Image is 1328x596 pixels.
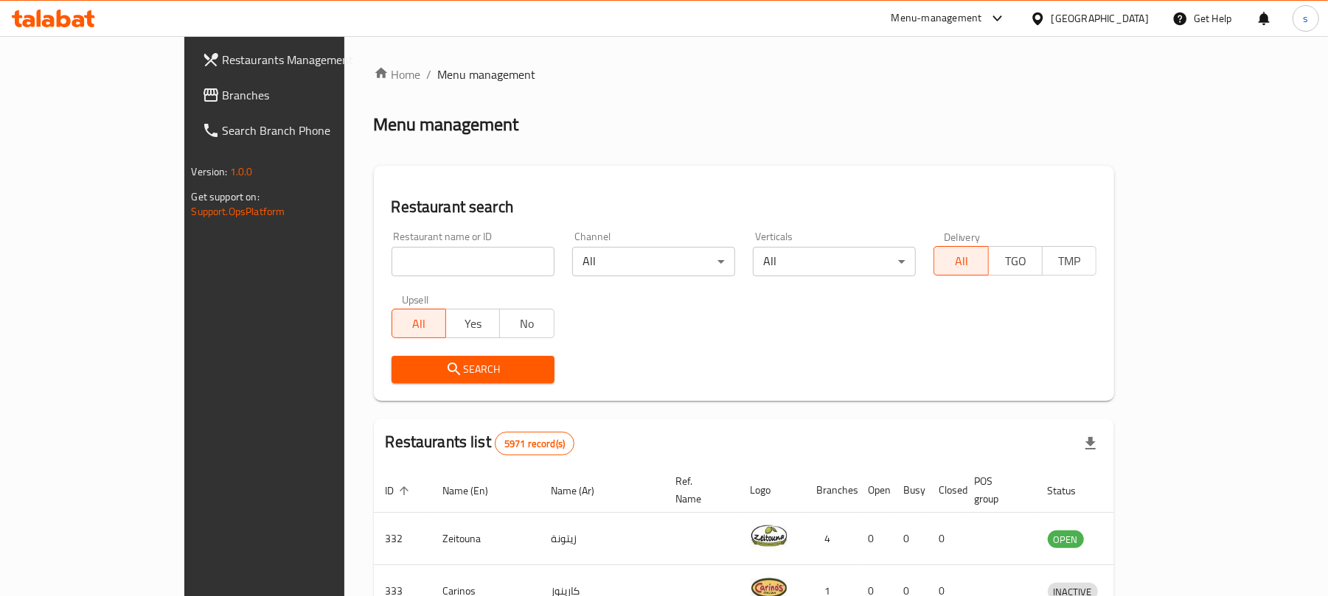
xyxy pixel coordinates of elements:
[1048,531,1084,548] span: OPEN
[572,247,735,276] div: All
[192,187,260,206] span: Get support on:
[944,231,981,242] label: Delivery
[190,113,406,148] a: Search Branch Phone
[499,309,554,338] button: No
[928,513,963,565] td: 0
[427,66,432,83] li: /
[1042,246,1096,276] button: TMP
[891,10,982,27] div: Menu-management
[805,513,857,565] td: 4
[496,437,574,451] span: 5971 record(s)
[374,113,519,136] h2: Menu management
[398,313,440,334] span: All
[995,250,1037,272] span: TGO
[857,468,892,513] th: Open
[431,513,540,565] td: Zeitouna
[223,122,394,139] span: Search Branch Phone
[230,162,253,181] span: 1.0.0
[552,482,614,499] span: Name (Ar)
[857,513,892,565] td: 0
[1048,482,1096,499] span: Status
[1049,250,1091,272] span: TMP
[1048,530,1084,548] div: OPEN
[753,247,916,276] div: All
[452,313,494,334] span: Yes
[438,66,536,83] span: Menu management
[495,432,574,455] div: Total records count
[445,309,500,338] button: Yes
[739,468,805,513] th: Logo
[223,86,394,104] span: Branches
[540,513,664,565] td: زيتونة
[892,513,928,565] td: 0
[392,247,555,276] input: Search for restaurant name or ID..
[443,482,508,499] span: Name (En)
[805,468,857,513] th: Branches
[392,196,1097,218] h2: Restaurant search
[892,468,928,513] th: Busy
[192,202,285,221] a: Support.OpsPlatform
[223,51,394,69] span: Restaurants Management
[192,162,228,181] span: Version:
[190,77,406,113] a: Branches
[402,294,429,304] label: Upsell
[988,246,1043,276] button: TGO
[190,42,406,77] a: Restaurants Management
[1303,10,1308,27] span: s
[940,250,982,272] span: All
[751,517,788,554] img: Zeitouna
[386,431,575,455] h2: Restaurants list
[928,468,963,513] th: Closed
[676,472,721,508] span: Ref. Name
[1051,10,1149,27] div: [GEOGRAPHIC_DATA]
[374,66,1115,83] nav: breadcrumb
[403,360,543,379] span: Search
[392,309,446,338] button: All
[1073,426,1108,461] div: Export file
[392,356,555,383] button: Search
[934,246,988,276] button: All
[386,482,414,499] span: ID
[506,313,548,334] span: No
[975,472,1018,508] span: POS group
